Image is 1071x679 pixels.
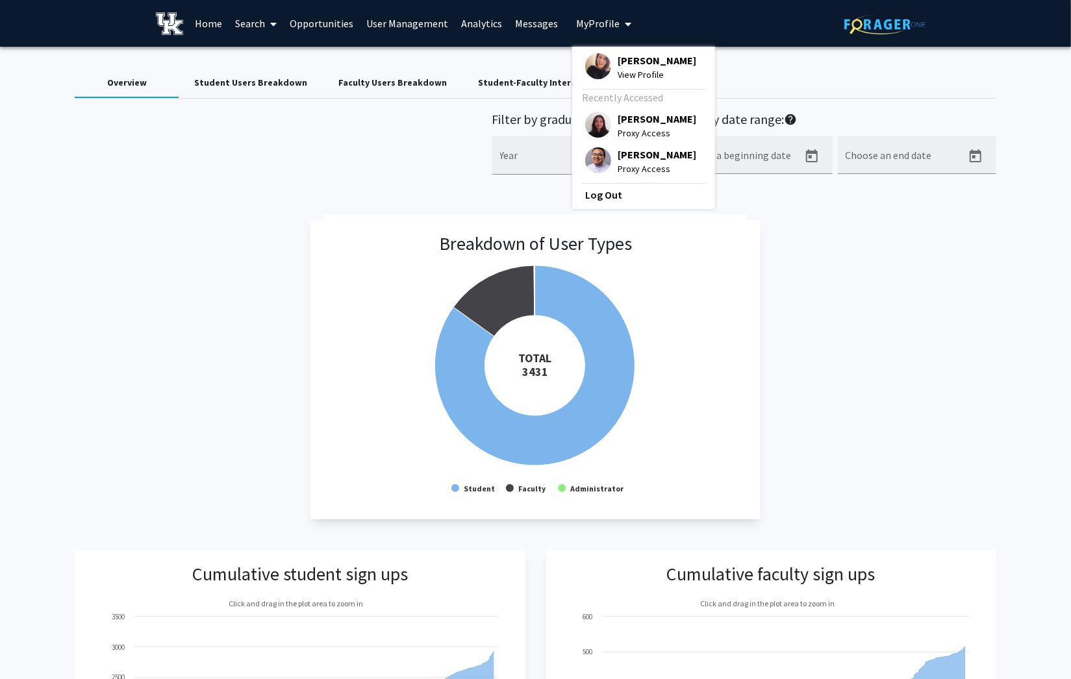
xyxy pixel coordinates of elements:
[700,599,835,608] text: Click and drag in the plot area to zoom in
[464,484,495,493] text: Student
[799,143,825,169] button: Open calendar
[509,1,564,46] a: Messages
[518,484,546,493] text: Faculty
[963,143,989,169] button: Open calendar
[618,68,696,82] span: View Profile
[585,53,611,79] img: Profile Picture
[585,112,696,140] div: Profile Picture[PERSON_NAME]Proxy Access
[585,53,696,82] div: Profile Picture[PERSON_NAME]View Profile
[582,90,702,105] div: Recently Accessed
[576,17,620,30] span: My Profile
[618,147,696,162] span: [PERSON_NAME]
[338,76,447,90] div: Faculty Users Breakdown
[156,12,184,35] img: University of Kentucky Logo
[618,126,696,140] span: Proxy Access
[570,484,624,493] text: Administrator
[107,76,147,90] div: Overview
[283,1,360,46] a: Opportunities
[674,112,996,130] h2: Filter by date range:
[585,147,696,176] div: Profile Picture[PERSON_NAME]Proxy Access
[112,612,125,621] text: 3500
[618,53,696,68] span: [PERSON_NAME]
[585,147,611,173] img: Profile Picture
[229,1,283,46] a: Search
[112,643,125,652] text: 3000
[188,1,229,46] a: Home
[585,187,702,203] a: Log Out
[194,76,307,90] div: Student Users Breakdown
[360,1,455,46] a: User Management
[492,112,643,130] h2: Filter by graduation year:
[439,233,632,255] h3: Breakdown of User Types
[229,599,364,608] text: Click and drag in the plot area to zoom in
[478,76,603,90] div: Student-Faculty Interactions
[455,1,509,46] a: Analytics
[192,563,408,586] h3: Cumulative student sign ups
[785,112,798,127] mat-icon: help
[583,612,592,621] text: 600
[618,162,696,176] span: Proxy Access
[844,14,926,34] img: ForagerOne Logo
[585,112,611,138] img: Profile Picture
[667,563,876,586] h3: Cumulative faculty sign ups
[518,351,551,379] tspan: TOTAL 3431
[583,647,592,656] text: 500
[10,621,55,669] iframe: Chat
[618,112,696,126] span: [PERSON_NAME]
